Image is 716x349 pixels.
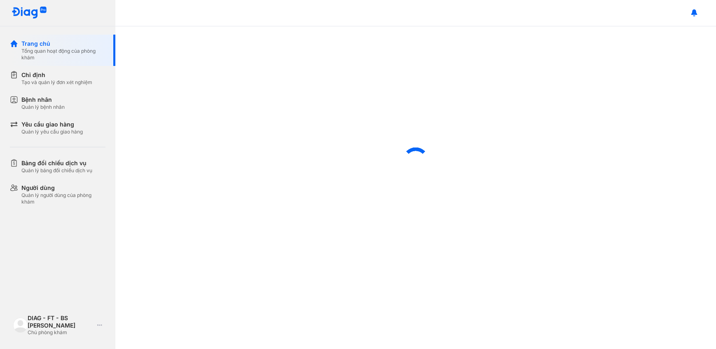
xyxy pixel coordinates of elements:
div: Quản lý yêu cầu giao hàng [21,129,83,135]
div: Bảng đối chiếu dịch vụ [21,159,92,167]
div: Tổng quan hoạt động của phòng khám [21,48,105,61]
div: Chỉ định [21,71,92,79]
div: Tạo và quản lý đơn xét nghiệm [21,79,92,86]
div: Bệnh nhân [21,96,65,104]
div: Chủ phòng khám [28,329,94,336]
div: Yêu cầu giao hàng [21,120,83,129]
div: Quản lý người dùng của phòng khám [21,192,105,205]
div: Người dùng [21,184,105,192]
div: Quản lý bảng đối chiếu dịch vụ [21,167,92,174]
div: Trang chủ [21,40,105,48]
img: logo [13,318,28,332]
div: DIAG - FT - BS [PERSON_NAME] [28,314,94,329]
div: Quản lý bệnh nhân [21,104,65,110]
img: logo [12,7,47,19]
